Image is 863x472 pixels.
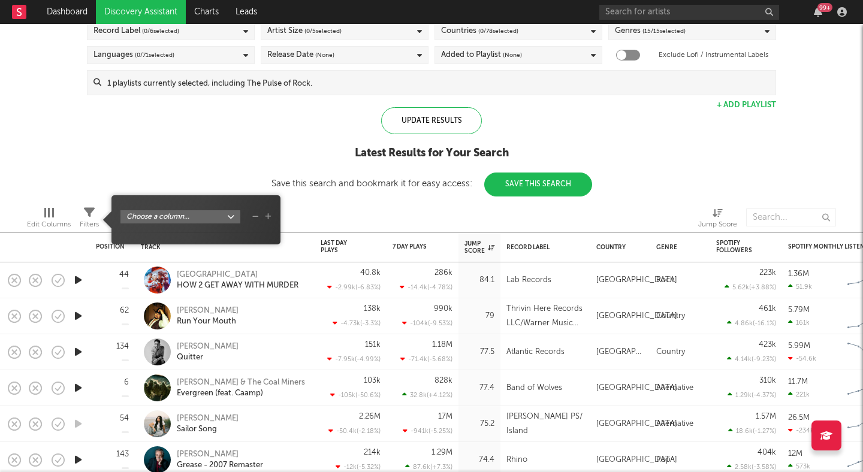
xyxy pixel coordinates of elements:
div: [PERSON_NAME] PS/ Island [506,410,584,438]
div: [PERSON_NAME] [177,413,239,424]
div: 223k [759,269,776,277]
a: [GEOGRAPHIC_DATA]HOW 2 GET AWAY WITH MURDER [177,270,298,291]
div: 103k [364,377,381,385]
div: Rock [656,273,674,288]
div: Grease - 2007 Remaster [177,460,263,471]
div: 99 + [817,3,832,12]
div: Band of Wolves [506,381,562,395]
div: Spotify Followers [716,240,758,254]
div: 1.29k ( -4.37 % ) [728,391,776,399]
div: Evergreen (feat. Caamp) [177,388,305,399]
div: -105k ( -50.6 % ) [330,391,381,399]
div: 18.6k ( -1.27 % ) [728,427,776,435]
div: Alternative [656,417,693,431]
div: Artist Size [267,24,342,38]
input: Search for artists [599,5,779,20]
button: + Add Playlist [717,101,776,109]
div: HOW 2 GET AWAY WITH MURDER [177,280,298,291]
div: 75.2 [464,417,494,431]
div: Update Results [381,107,482,134]
div: Position [96,243,125,250]
button: 99+ [814,7,822,17]
div: -50.4k ( -2.18 % ) [328,427,381,435]
div: 12M [788,450,802,458]
div: Jump Score [464,240,494,255]
div: Edit Columns [27,202,71,237]
div: 1.57M [756,413,776,420]
div: Rhino [506,453,527,467]
div: Record Label [93,24,179,38]
div: [PERSON_NAME] & The Coal Miners [177,377,305,388]
div: [PERSON_NAME] [177,449,263,460]
div: Filters [80,217,99,232]
div: Country [596,244,638,251]
div: 2.26M [359,413,381,420]
div: [PERSON_NAME] [177,305,239,316]
div: 404k [758,449,776,456]
div: 7 Day Plays [393,243,434,250]
div: -4.73k ( -3.3 % ) [333,319,381,327]
div: 138k [364,305,381,313]
div: Choose a column... [126,211,227,222]
div: [GEOGRAPHIC_DATA] [596,453,677,467]
div: Track [141,244,303,251]
a: [PERSON_NAME] & The Coal MinersEvergreen (feat. Caamp) [177,377,305,399]
div: Save this search and bookmark it for easy access: [271,179,592,188]
div: 32.8k ( +4.12 % ) [402,391,452,399]
div: Genre [656,244,698,251]
div: Pop [656,453,671,467]
div: 143 [116,450,129,458]
div: 5.62k ( +3.88 % ) [725,283,776,291]
div: 214k [364,449,381,456]
div: 1.29M [431,449,452,456]
div: 2.58k ( -3.58 % ) [727,463,776,471]
div: 4.86k ( -16.1 % ) [727,319,776,327]
div: [GEOGRAPHIC_DATA] [596,309,677,323]
div: 11.7M [788,378,808,386]
div: 310k [759,377,776,385]
div: 6 [124,379,129,386]
div: -2.99k ( -6.83 % ) [327,283,381,291]
div: -71.4k ( -5.68 % ) [400,355,452,363]
span: (None) [315,48,334,62]
div: 77.5 [464,345,494,359]
div: Jump Score [698,217,737,232]
div: Alternative [656,381,693,395]
div: Lab Records [506,273,551,288]
div: -941k ( -5.25 % ) [403,427,452,435]
div: 44 [119,271,129,279]
div: 40.8k [360,269,381,277]
div: Genres [615,24,686,38]
div: 74.4 [464,453,494,467]
div: 221k [788,391,810,398]
div: 26.5M [788,414,810,422]
div: Jump Score [698,202,737,237]
div: 573k [788,462,810,470]
div: 461k [759,305,776,313]
div: Added to Playlist [441,48,522,62]
span: ( 0 / 6 selected) [142,24,179,38]
span: ( 0 / 5 selected) [304,24,342,38]
div: 1.36M [788,270,809,278]
div: Quitter [177,352,239,363]
div: Languages [93,48,174,62]
input: Search... [746,208,836,226]
div: Sailor Song [177,424,239,435]
div: Run Your Mouth [177,316,239,327]
div: 990k [434,305,452,313]
a: [PERSON_NAME]Grease - 2007 Remaster [177,449,263,471]
div: -12k ( -5.32 % ) [336,463,381,471]
div: Latest Results for Your Search [271,146,592,161]
a: [PERSON_NAME]Quitter [177,341,239,363]
div: 84.1 [464,273,494,288]
span: ( 0 / 71 selected) [135,48,174,62]
div: Filters [80,202,99,237]
div: 151k [365,341,381,349]
div: Release Date [267,48,334,62]
div: [GEOGRAPHIC_DATA] [596,273,677,288]
div: Last Day Plays [321,240,363,254]
div: Countries [441,24,518,38]
label: Exclude Lofi / Instrumental Labels [659,48,768,62]
div: 51.9k [788,283,812,291]
div: -14.4k ( -4.78 % ) [400,283,452,291]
